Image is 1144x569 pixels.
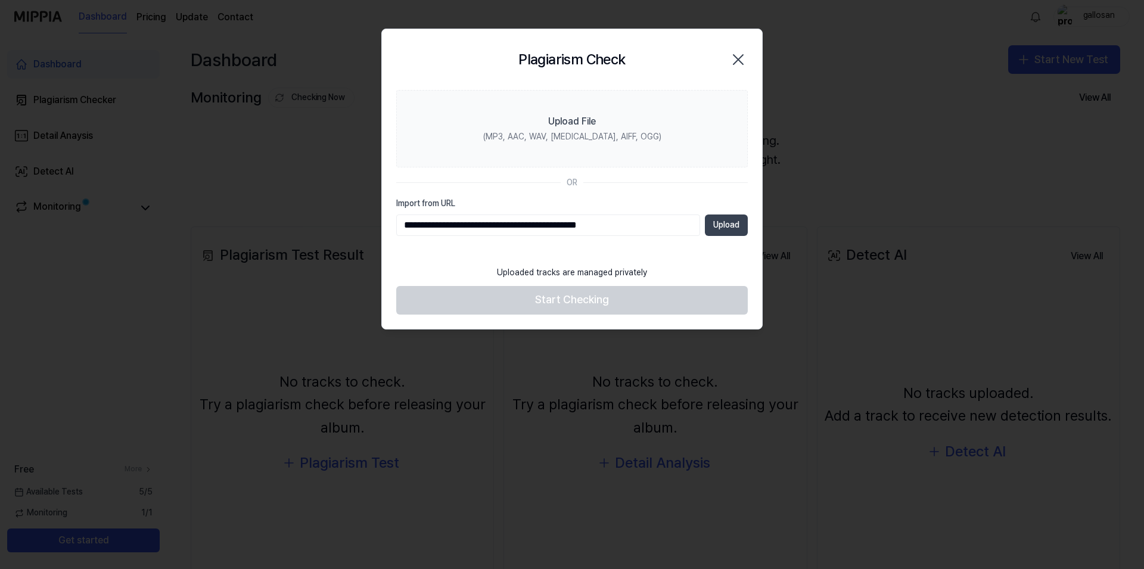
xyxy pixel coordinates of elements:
div: OR [567,177,577,189]
div: Uploaded tracks are managed privately [490,260,654,286]
label: Import from URL [396,198,748,210]
h2: Plagiarism Check [518,48,625,71]
button: Upload [705,214,748,236]
div: Upload File [548,114,596,129]
div: (MP3, AAC, WAV, [MEDICAL_DATA], AIFF, OGG) [483,131,661,143]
